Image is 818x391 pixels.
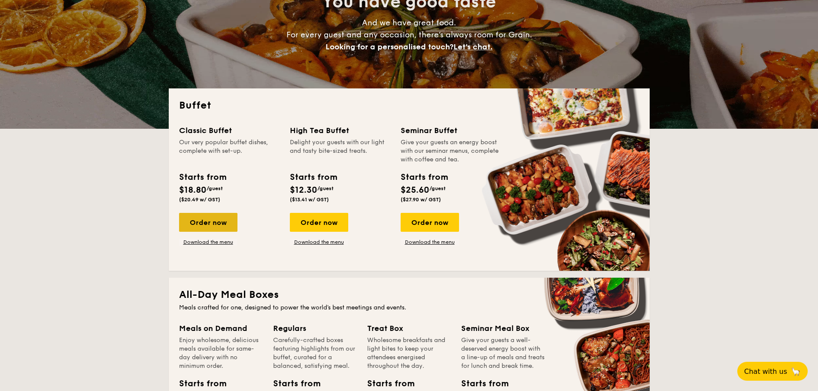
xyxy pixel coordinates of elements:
[401,171,447,184] div: Starts from
[179,336,263,370] div: Enjoy wholesome, delicious meals available for same-day delivery with no minimum order.
[401,138,501,164] div: Give your guests an energy boost with our seminar menus, complete with coffee and tea.
[179,138,280,164] div: Our very popular buffet dishes, complete with set-up.
[401,213,459,232] div: Order now
[461,322,545,334] div: Seminar Meal Box
[401,197,441,203] span: ($27.90 w/ GST)
[273,322,357,334] div: Regulars
[367,336,451,370] div: Wholesome breakfasts and light bites to keep your attendees energised throughout the day.
[179,322,263,334] div: Meals on Demand
[290,239,348,246] a: Download the menu
[290,197,329,203] span: ($13.41 w/ GST)
[207,185,223,191] span: /guest
[286,18,532,52] span: And we have great food. For every guest and any occasion, there’s always room for Grain.
[273,336,357,370] div: Carefully-crafted boxes featuring highlights from our buffet, curated for a balanced, satisfying ...
[401,185,429,195] span: $25.60
[401,124,501,136] div: Seminar Buffet
[791,367,801,376] span: 🦙
[290,171,337,184] div: Starts from
[401,239,459,246] a: Download the menu
[179,213,237,232] div: Order now
[744,367,787,376] span: Chat with us
[737,362,808,381] button: Chat with us🦙
[429,185,446,191] span: /guest
[367,377,406,390] div: Starts from
[179,185,207,195] span: $18.80
[453,42,493,52] span: Let's chat.
[367,322,451,334] div: Treat Box
[179,303,639,312] div: Meals crafted for one, designed to power the world's best meetings and events.
[461,336,545,370] div: Give your guests a well-deserved energy boost with a line-up of meals and treats for lunch and br...
[290,185,317,195] span: $12.30
[325,42,453,52] span: Looking for a personalised touch?
[179,288,639,302] h2: All-Day Meal Boxes
[179,171,226,184] div: Starts from
[273,377,312,390] div: Starts from
[317,185,334,191] span: /guest
[179,124,280,136] div: Classic Buffet
[179,197,220,203] span: ($20.49 w/ GST)
[179,239,237,246] a: Download the menu
[179,377,218,390] div: Starts from
[290,124,390,136] div: High Tea Buffet
[179,99,639,112] h2: Buffet
[290,138,390,164] div: Delight your guests with our light and tasty bite-sized treats.
[461,377,500,390] div: Starts from
[290,213,348,232] div: Order now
